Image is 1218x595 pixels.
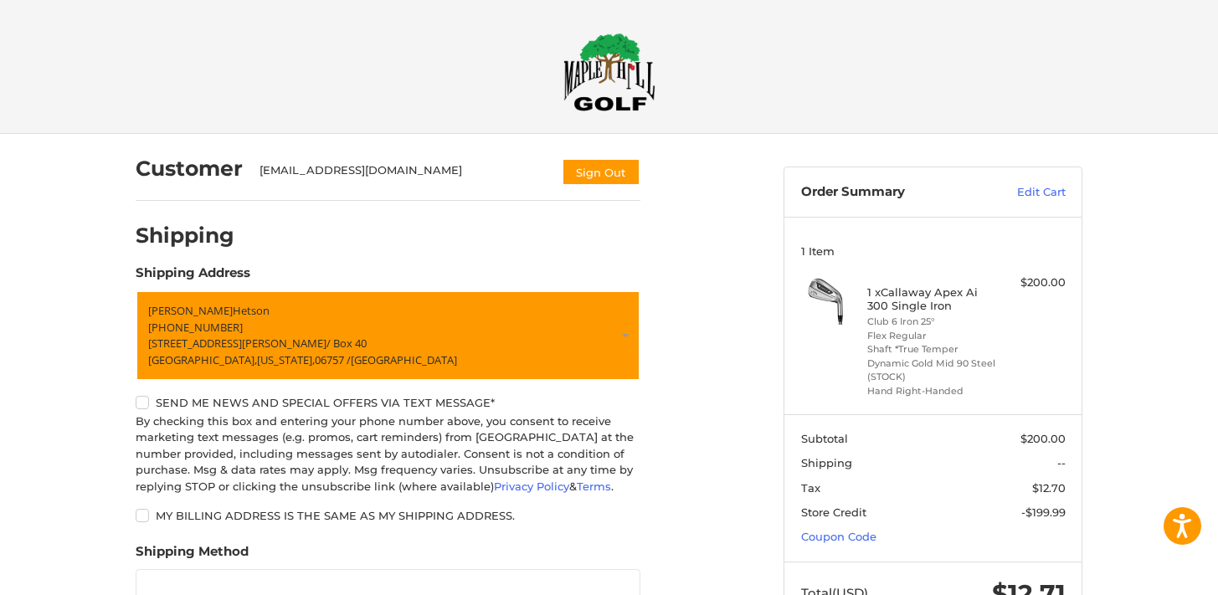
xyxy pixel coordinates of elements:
[1057,456,1066,469] span: --
[148,303,233,318] span: [PERSON_NAME]
[148,336,326,351] span: [STREET_ADDRESS][PERSON_NAME]
[136,264,250,290] legend: Shipping Address
[801,184,981,201] h3: Order Summary
[136,509,640,522] label: My billing address is the same as my shipping address.
[315,352,351,367] span: 06757 /
[326,336,367,351] span: / Box 40
[562,158,640,186] button: Sign Out
[1080,550,1218,595] iframe: Google Customer Reviews
[867,329,995,343] li: Flex Regular
[136,542,249,569] legend: Shipping Method
[801,481,820,495] span: Tax
[233,303,270,318] span: Hetson
[801,530,876,543] a: Coupon Code
[867,342,995,384] li: Shaft *True Temper Dynamic Gold Mid 90 Steel (STOCK)
[563,33,655,111] img: Maple Hill Golf
[1032,481,1066,495] span: $12.70
[801,456,852,469] span: Shipping
[136,290,640,381] a: Enter or select a different address
[801,432,848,445] span: Subtotal
[136,223,234,249] h2: Shipping
[867,285,995,313] h4: 1 x Callaway Apex Ai 300 Single Iron
[136,396,640,409] label: Send me news and special offers via text message*
[260,162,546,186] div: [EMAIL_ADDRESS][DOMAIN_NAME]
[801,244,1066,258] h3: 1 Item
[148,320,243,335] span: [PHONE_NUMBER]
[1021,505,1066,519] span: -$199.99
[148,352,257,367] span: [GEOGRAPHIC_DATA],
[801,505,866,519] span: Store Credit
[136,156,243,182] h2: Customer
[257,352,315,367] span: [US_STATE],
[351,352,457,367] span: [GEOGRAPHIC_DATA]
[867,315,995,329] li: Club 6 Iron 25°
[867,384,995,398] li: Hand Right-Handed
[136,413,640,495] div: By checking this box and entering your phone number above, you consent to receive marketing text ...
[1000,274,1066,291] div: $200.00
[494,480,569,493] a: Privacy Policy
[1020,432,1066,445] span: $200.00
[981,184,1066,201] a: Edit Cart
[577,480,611,493] a: Terms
